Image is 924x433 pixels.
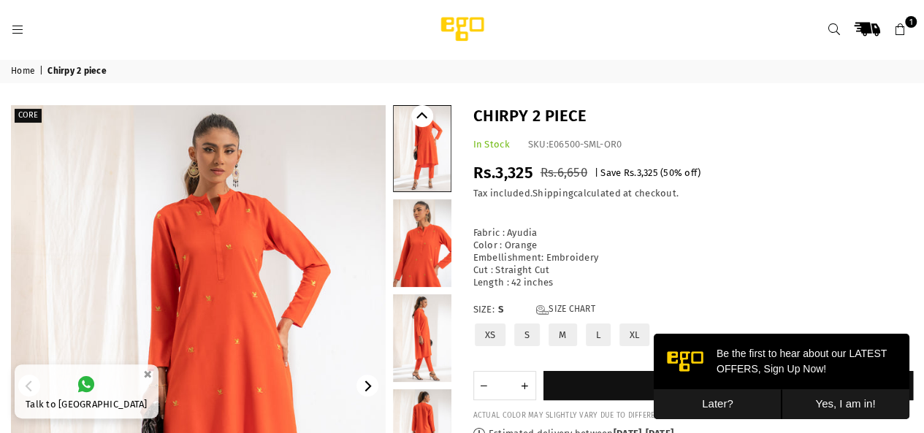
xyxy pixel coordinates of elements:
span: 50 [663,167,674,178]
span: Rs.6,650 [541,165,587,180]
button: Previous [411,105,433,127]
a: Size Chart [536,304,595,316]
span: 1 [905,16,917,28]
h1: Chirpy 2 piece [473,105,914,128]
span: Rs.3,325 [473,163,533,183]
label: L [584,322,612,348]
iframe: webpush-onsite [654,334,909,418]
quantity-input: Quantity [473,371,536,400]
img: Ego [400,15,524,44]
label: XL [618,322,652,348]
a: Shipping [532,188,573,199]
div: SKU: [528,139,622,151]
span: S [498,304,527,316]
span: Chirpy 2 piece [47,66,109,77]
div: Fabric : Ayudia Color : Orange Embellishment: Embroidery Cut : Straight Cut Length : 42 inches [473,215,914,288]
label: Core [15,109,42,123]
span: Save [600,167,621,178]
button: Next [356,375,378,396]
a: 1 [887,16,913,42]
span: | [595,167,598,178]
a: Menu [4,23,31,34]
span: | [39,66,45,77]
div: ACTUAL COLOR MAY SLIGHTLY VARY DUE TO DIFFERENT LIGHTS [473,411,914,421]
a: Search [821,16,847,42]
button: × [139,362,156,386]
a: Talk to [GEOGRAPHIC_DATA] [15,364,159,418]
label: S [513,322,541,348]
button: Yes, I am in! [128,55,256,85]
span: E06500-SML-OR0 [549,139,622,150]
button: Add to cart [543,371,914,400]
label: XS [473,322,508,348]
span: Rs.3,325 [624,167,658,178]
label: M [547,322,578,348]
label: Size: [473,304,914,316]
span: In Stock [473,139,510,150]
a: Home [11,66,37,77]
span: ( % off) [660,167,700,178]
div: Tax included. calculated at checkout. [473,188,914,200]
